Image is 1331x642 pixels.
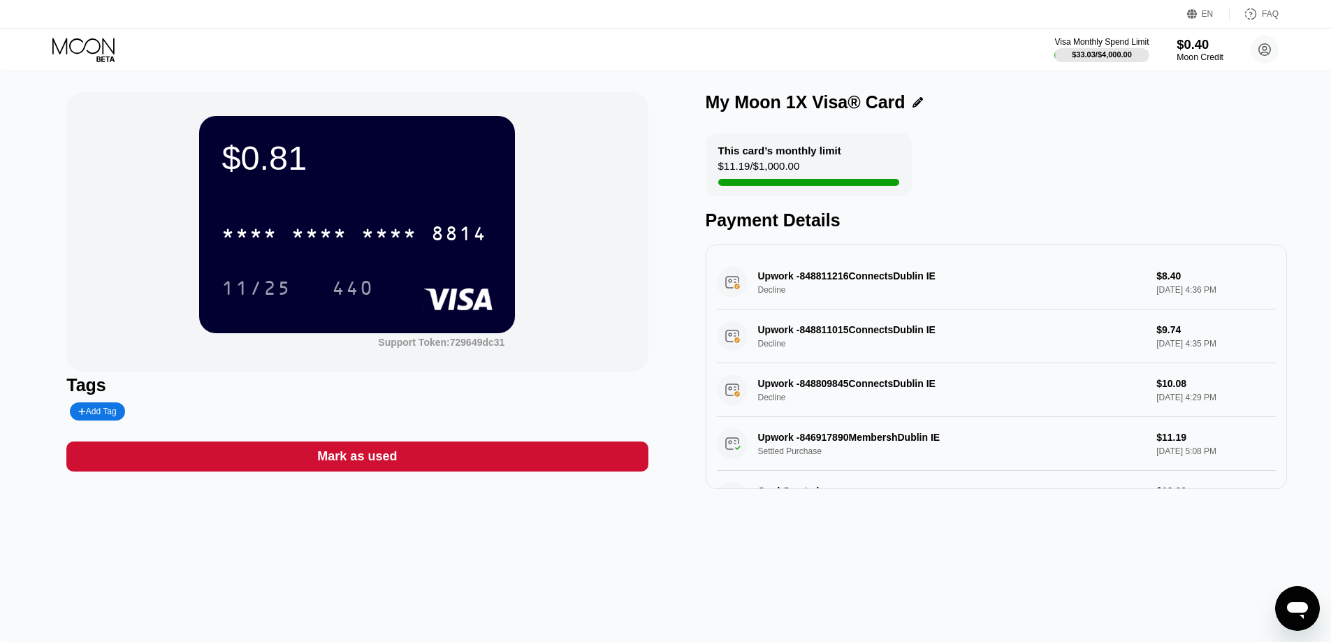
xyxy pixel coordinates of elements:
div: My Moon 1X Visa® Card [706,92,905,112]
div: $33.03 / $4,000.00 [1072,50,1132,59]
div: Visa Monthly Spend Limit [1054,37,1149,47]
div: EN [1187,7,1230,21]
div: Support Token:729649dc31 [378,337,504,348]
div: $0.40Moon Credit [1177,37,1223,62]
div: Payment Details [706,210,1287,231]
div: Mark as used [317,448,397,465]
div: 440 [321,270,384,305]
div: 8814 [431,224,487,247]
div: $0.40 [1177,37,1223,52]
div: This card’s monthly limit [718,145,841,156]
div: Mark as used [66,442,648,472]
div: EN [1202,9,1214,19]
div: Support Token: 729649dc31 [378,337,504,348]
div: 11/25 [221,279,291,301]
div: $11.19 / $1,000.00 [718,160,800,179]
div: 440 [332,279,374,301]
iframe: Button to launch messaging window [1275,586,1320,631]
div: FAQ [1262,9,1279,19]
div: Tags [66,375,648,395]
div: Add Tag [78,407,116,416]
div: FAQ [1230,7,1279,21]
div: 11/25 [211,270,302,305]
div: Visa Monthly Spend Limit$33.03/$4,000.00 [1054,37,1149,62]
div: $0.81 [221,138,493,177]
div: Moon Credit [1177,52,1223,62]
div: Add Tag [70,402,124,421]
